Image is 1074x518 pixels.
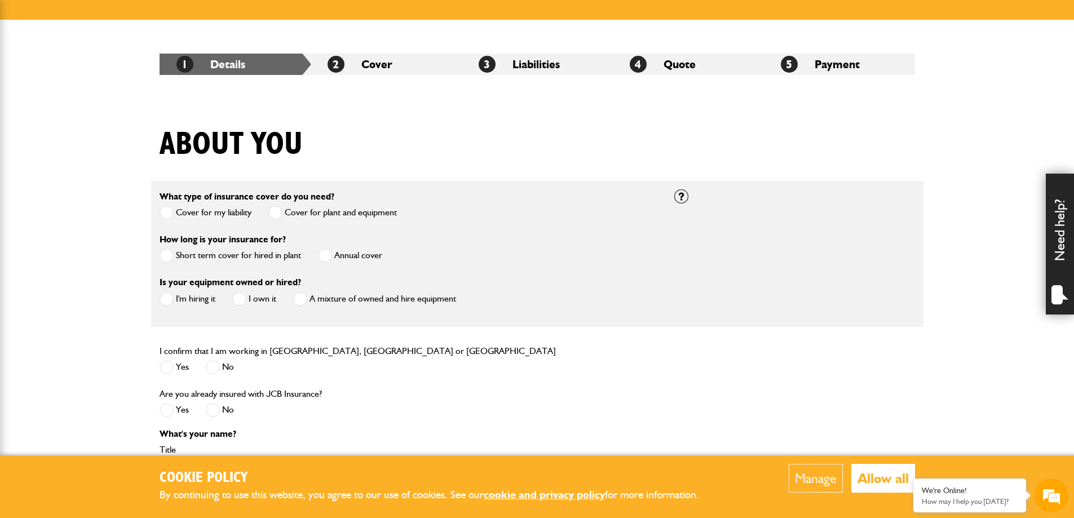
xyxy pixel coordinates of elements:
label: A mixture of owned and hire equipment [293,292,456,306]
li: Cover [311,54,462,75]
label: Annual cover [318,249,382,263]
span: 1 [176,56,193,73]
label: Cover for my liability [160,206,251,220]
div: We're Online! [922,486,1018,495]
div: Need help? [1046,174,1074,315]
label: I own it [232,292,276,306]
li: Payment [764,54,915,75]
label: Title [160,445,657,454]
li: Liabilities [462,54,613,75]
label: Yes [160,403,189,417]
h2: Cookie Policy [160,470,718,487]
label: How long is your insurance for? [160,235,286,244]
label: What type of insurance cover do you need? [160,192,334,201]
label: No [206,403,234,417]
button: Allow all [851,464,915,493]
p: How may I help you today? [922,497,1018,506]
span: 3 [479,56,496,73]
span: 2 [328,56,344,73]
li: Details [160,54,311,75]
p: What's your name? [160,430,657,439]
a: cookie and privacy policy [484,488,605,501]
label: I confirm that I am working in [GEOGRAPHIC_DATA], [GEOGRAPHIC_DATA] or [GEOGRAPHIC_DATA] [160,347,556,356]
span: 4 [630,56,647,73]
button: Manage [789,464,843,493]
label: No [206,360,234,374]
label: Short term cover for hired in plant [160,249,301,263]
label: Are you already insured with JCB Insurance? [160,389,322,399]
label: Is your equipment owned or hired? [160,278,301,287]
li: Quote [613,54,764,75]
h1: About you [160,126,303,163]
p: By continuing to use this website, you agree to our use of cookies. See our for more information. [160,486,718,504]
label: Yes [160,360,189,374]
label: Cover for plant and equipment [268,206,397,220]
label: I'm hiring it [160,292,215,306]
span: 5 [781,56,798,73]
